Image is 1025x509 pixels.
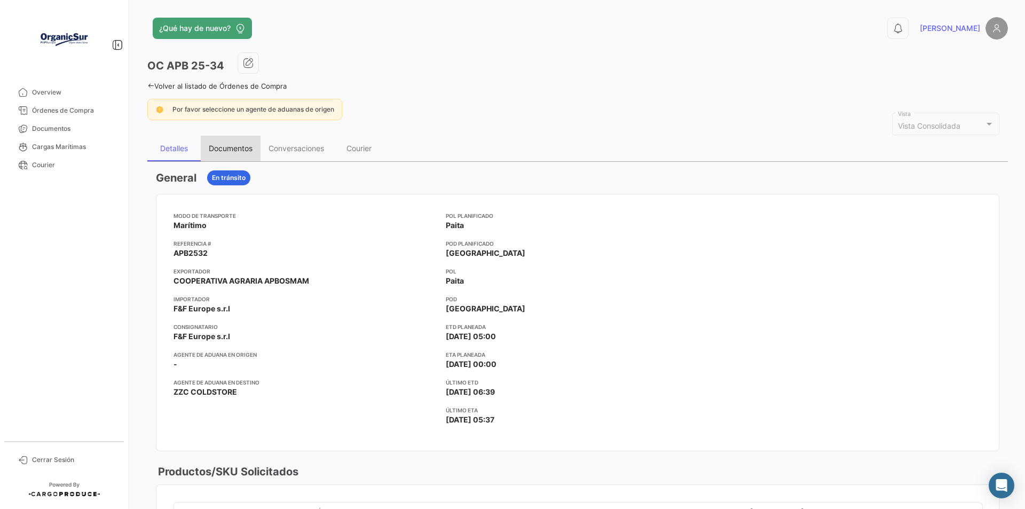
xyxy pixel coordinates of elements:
span: [DATE] 05:00 [446,331,496,342]
span: Courier [32,160,115,170]
a: Órdenes de Compra [9,101,120,120]
h3: Productos/SKU Solicitados [156,464,298,479]
span: F&F Europe s.r.l [174,303,230,314]
app-card-info-title: Exportador [174,267,437,276]
span: - [174,359,177,370]
app-card-info-title: POD [446,295,709,303]
a: Overview [9,83,120,101]
span: [DATE] 05:37 [446,414,494,425]
span: Órdenes de Compra [32,106,115,115]
div: Documentos [209,144,253,153]
div: Conversaciones [269,144,324,153]
div: Courier [346,144,372,153]
button: ¿Qué hay de nuevo? [153,18,252,39]
span: APB2532 [174,248,208,259]
div: Detalles [160,144,188,153]
img: placeholder-user.png [985,17,1008,40]
app-card-info-title: Agente de Aduana en Origen [174,350,437,359]
a: Documentos [9,120,120,138]
span: Por favor seleccione un agente de aduanas de origen [172,105,334,113]
app-card-info-title: Consignatario [174,323,437,331]
span: ¿Qué hay de nuevo? [159,23,231,34]
app-card-info-title: POD Planificado [446,239,709,248]
img: Logo+OrganicSur.png [37,13,91,66]
app-card-info-title: Último ETD [446,378,709,387]
app-card-info-title: Agente de Aduana en Destino [174,378,437,387]
div: Abrir Intercom Messenger [989,473,1014,498]
span: ZZC COLDSTORE [174,387,237,397]
span: [PERSON_NAME] [920,23,980,34]
span: Paita [446,220,464,231]
app-card-info-title: ETD planeada [446,323,709,331]
span: Overview [32,88,115,97]
app-card-info-title: POL Planificado [446,212,709,220]
app-card-info-title: Importador [174,295,437,303]
span: Cargas Marítimas [32,142,115,152]
span: F&F Europe s.r.l [174,331,230,342]
app-card-info-title: POL [446,267,709,276]
app-card-info-title: ETA planeada [446,350,709,359]
span: Paita [446,276,464,286]
span: Marítimo [174,220,207,231]
app-card-info-title: Referencia # [174,239,437,248]
span: [DATE] 00:00 [446,359,496,370]
span: Documentos [32,124,115,134]
span: [DATE] 06:39 [446,387,495,397]
app-card-info-title: Último ETA [446,406,709,414]
a: Volver al listado de Órdenes de Compra [147,82,287,90]
span: Cerrar Sesión [32,455,115,465]
mat-select-trigger: Vista Consolidada [898,121,960,130]
span: [GEOGRAPHIC_DATA] [446,248,525,259]
span: En tránsito [212,173,246,183]
h3: OC APB 25-34 [147,58,224,73]
app-card-info-title: Modo de Transporte [174,212,437,220]
a: Cargas Marítimas [9,138,120,156]
a: Courier [9,156,120,174]
span: COOPERATIVA AGRARIA APBOSMAM [174,276,309,286]
h3: General [156,170,196,185]
span: [GEOGRAPHIC_DATA] [446,303,525,314]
